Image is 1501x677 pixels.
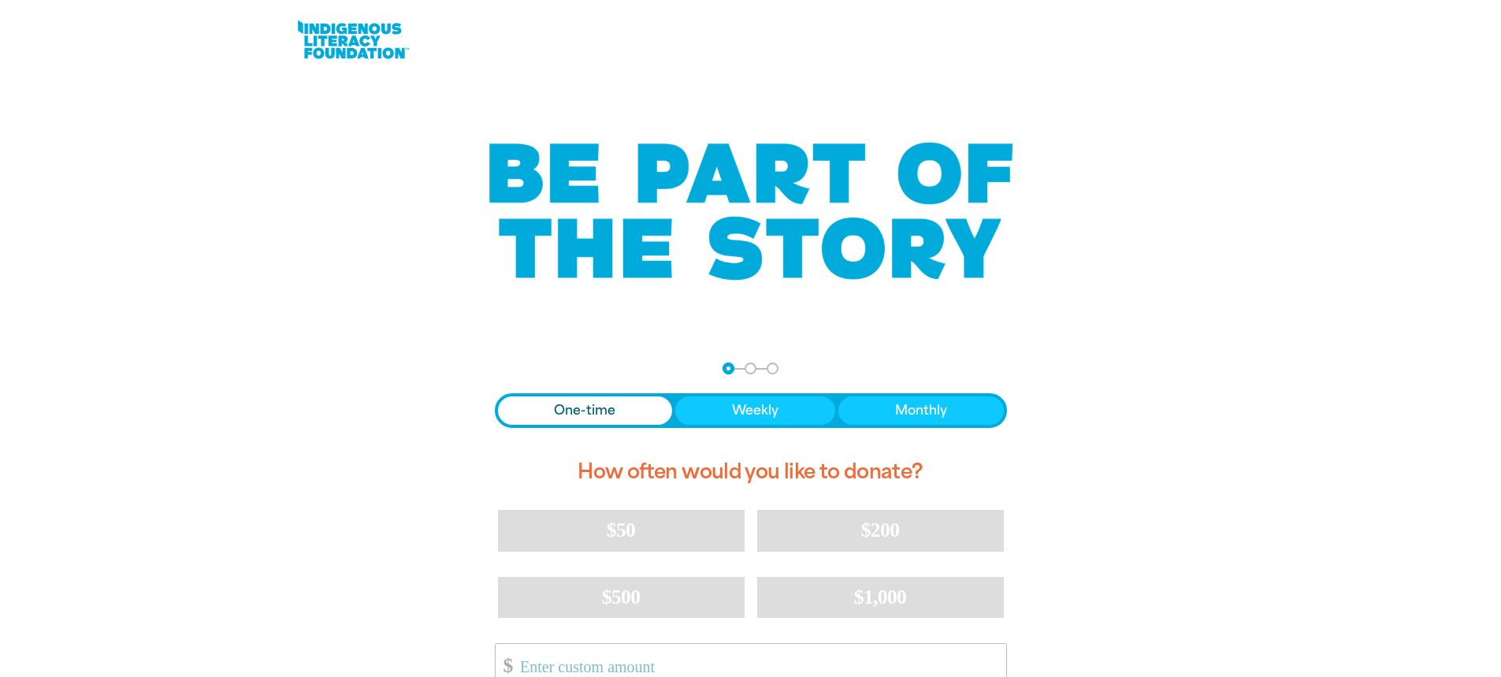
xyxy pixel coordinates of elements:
[861,519,900,541] span: $200
[732,401,778,420] span: Weekly
[757,510,1004,551] button: $200
[602,586,641,608] span: $500
[745,363,756,374] button: Navigate to step 2 of 3 to enter your details
[675,396,835,425] button: Weekly
[498,396,673,425] button: One-time
[495,393,1007,428] div: Donation frequency
[767,363,778,374] button: Navigate to step 3 of 3 to enter your payment details
[895,401,947,420] span: Monthly
[757,577,1004,618] button: $1,000
[838,396,1004,425] button: Monthly
[498,510,745,551] button: $50
[495,447,1007,497] h2: How often would you like to donate?
[475,111,1027,312] img: Be part of the story
[854,586,907,608] span: $1,000
[607,519,635,541] span: $50
[498,577,745,618] button: $500
[554,401,615,420] span: One-time
[723,363,734,374] button: Navigate to step 1 of 3 to enter your donation amount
